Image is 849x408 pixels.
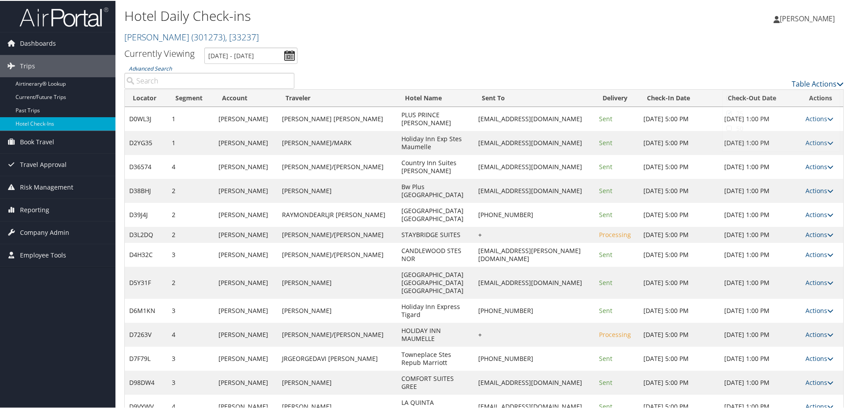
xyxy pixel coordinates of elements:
[20,54,35,76] span: Trips
[20,6,108,27] img: airportal-logo.png
[723,120,840,135] a: 50
[723,105,840,120] a: 25
[20,130,54,152] span: Book Travel
[20,32,56,54] span: Dashboards
[723,135,840,151] a: 100
[20,175,73,198] span: Risk Management
[723,90,840,105] a: 10
[20,243,66,265] span: Employee Tools
[20,221,69,243] span: Company Admin
[20,198,49,220] span: Reporting
[20,153,67,175] span: Travel Approval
